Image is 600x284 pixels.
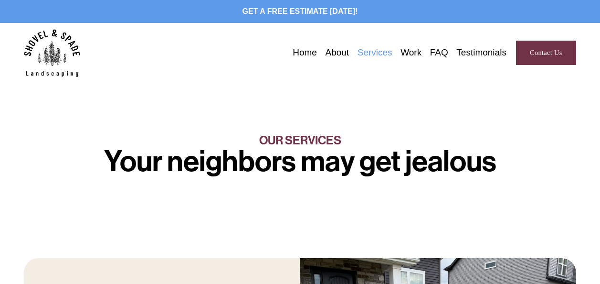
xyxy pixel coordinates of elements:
img: Shovel &amp; Spade Landscaping [24,29,80,77]
a: FAQ [430,45,448,60]
a: Home [293,45,317,60]
a: Work [400,45,421,60]
a: About [325,45,349,60]
span: OUR SERVICES [259,133,341,148]
a: Contact Us [516,41,576,66]
a: Testimonials [456,45,506,60]
h1: Your neighbors may get jealous [24,147,576,175]
a: Services [358,45,392,60]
